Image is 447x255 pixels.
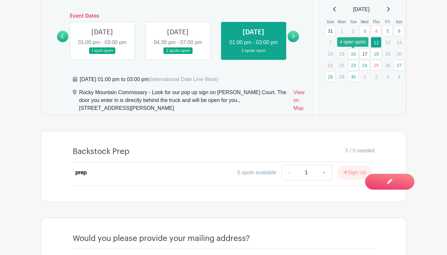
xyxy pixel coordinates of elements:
[325,71,336,82] a: 28
[382,72,393,82] p: 3
[393,19,405,25] th: Sat
[338,166,372,179] button: Sign Up
[382,25,393,36] a: 5
[336,26,347,36] p: 1
[382,60,393,70] p: 26
[371,72,382,82] p: 2
[371,60,382,71] a: 25
[382,37,393,47] p: 12
[80,76,218,83] div: [DATE] 01:00 pm to 03:00 pm
[325,37,336,47] p: 7
[293,89,307,115] a: View on Map
[394,72,404,82] p: 4
[337,37,369,47] div: 4 open spots
[348,60,359,71] a: 23
[370,19,382,25] th: Thu
[359,72,370,82] p: 1
[79,89,288,115] div: Rocky Mountain Commissary - Look for our pop up sign on [PERSON_NAME] Court. The door you enter i...
[353,6,369,13] span: [DATE]
[382,49,393,59] p: 19
[336,72,347,82] p: 29
[336,37,347,47] p: 8
[359,60,370,71] a: 24
[394,60,404,71] a: 27
[348,48,359,59] a: 16
[371,25,382,36] a: 4
[73,147,129,156] h4: Backstock Prep
[336,49,347,59] p: 15
[348,71,359,82] a: 30
[348,26,359,36] p: 2
[371,48,382,59] a: 18
[325,25,336,36] a: 31
[394,25,404,36] a: 6
[359,48,370,59] a: 17
[359,19,370,25] th: Wed
[325,60,336,70] p: 21
[149,76,218,82] span: (International Date Line West)
[394,37,404,47] p: 13
[382,19,393,25] th: Fri
[325,19,336,25] th: Sun
[237,169,276,177] div: 5 spots available
[336,19,347,25] th: Mon
[371,37,382,48] a: 11
[75,169,87,177] div: prep
[282,165,297,180] a: -
[394,49,404,59] p: 20
[73,234,250,243] h4: Would you please provide your mailing address?
[316,165,332,180] a: +
[347,19,359,25] th: Tue
[345,147,375,155] span: 5 / 5 needed
[336,60,347,70] p: 22
[359,25,370,36] a: 3
[68,13,288,19] h6: Event Dates
[325,49,336,59] p: 14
